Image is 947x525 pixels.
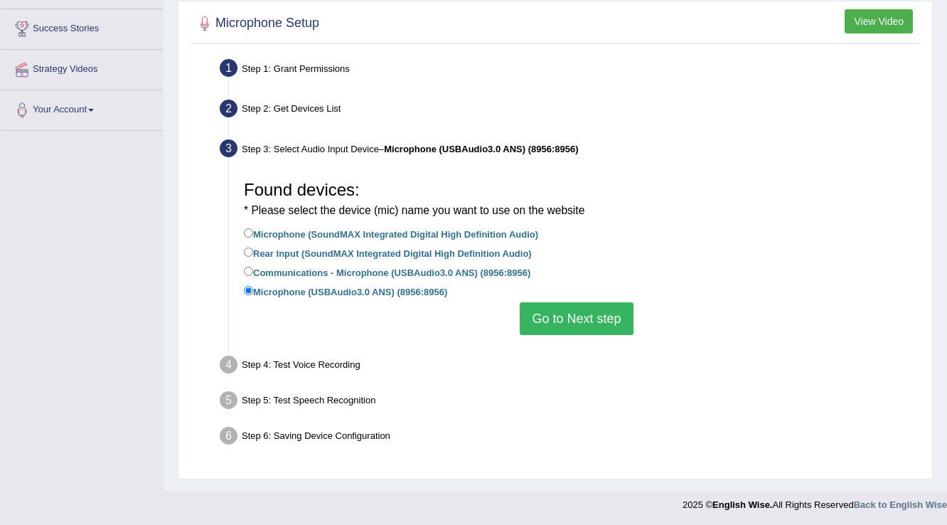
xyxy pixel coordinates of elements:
[1,9,163,45] a: Success Stories
[244,283,447,299] label: Microphone (USBAudio3.0 ANS) (8956:8956)
[213,351,926,383] div: Step 4: Test Voice Recording
[1,50,163,85] a: Strategy Videos
[379,144,579,154] span: –
[244,204,584,216] small: * Please select the device (mic) name you want to use on the website
[244,181,909,218] h3: Found devices:
[854,499,947,510] a: Back to English Wise
[213,95,926,127] div: Step 2: Get Devices List
[244,264,530,280] label: Communications - Microphone (USBAudio3.0 ANS) (8956:8956)
[683,491,947,511] div: 2025 © All Rights Reserved
[712,499,772,510] strong: English Wise.
[244,226,538,241] label: Microphone (SoundMAX Integrated Digital High Definition Audio)
[1,90,163,126] a: Your Account
[520,302,633,335] button: Go to Next step
[213,423,926,454] div: Step 6: Saving Device Configuration
[194,13,319,34] h2: Microphone Setup
[244,267,253,276] input: Communications - Microphone (USBAudio3.0 ANS) (8956:8956)
[845,9,913,33] button: View Video
[244,245,532,260] label: Rear Input (SoundMAX Integrated Digital High Definition Audio)
[213,55,926,86] div: Step 1: Grant Permissions
[244,248,253,257] input: Rear Input (SoundMAX Integrated Digital High Definition Audio)
[244,286,253,295] input: Microphone (USBAudio3.0 ANS) (8956:8956)
[213,135,926,166] div: Step 3: Select Audio Input Device
[244,228,253,238] input: Microphone (SoundMAX Integrated Digital High Definition Audio)
[213,387,926,418] div: Step 5: Test Speech Recognition
[384,144,578,154] b: Microphone (USBAudio3.0 ANS) (8956:8956)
